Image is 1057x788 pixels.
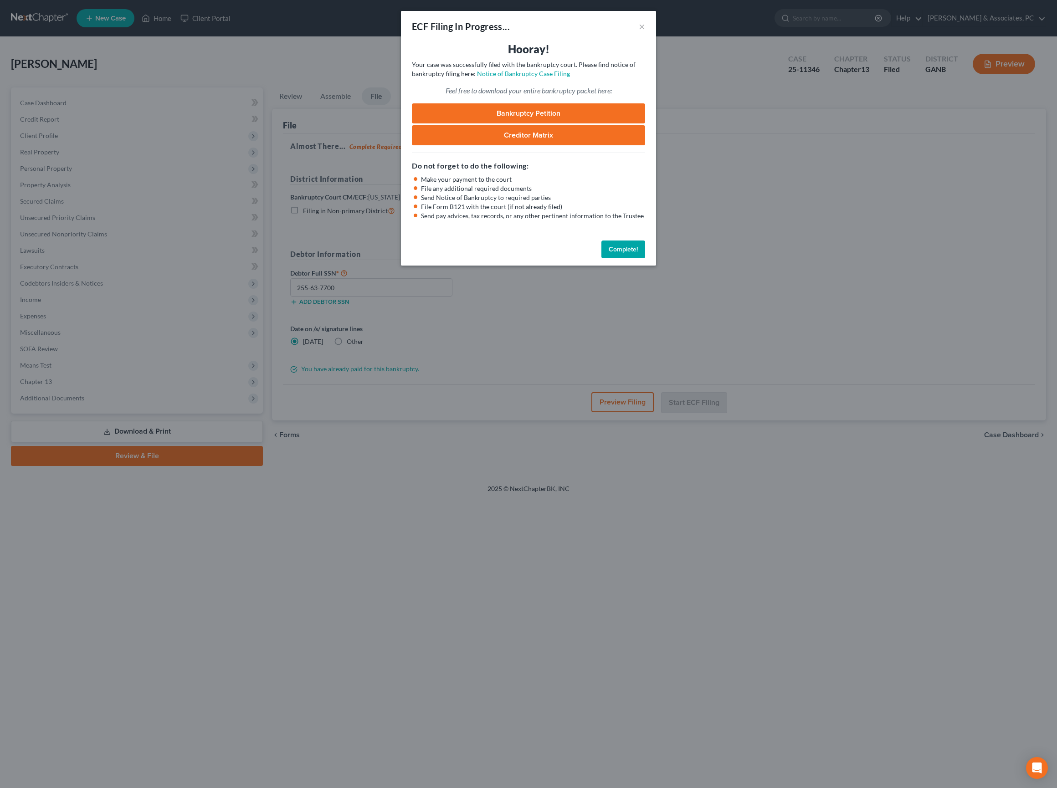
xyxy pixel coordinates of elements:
[412,103,645,123] a: Bankruptcy Petition
[1026,757,1048,779] div: Open Intercom Messenger
[412,86,645,96] p: Feel free to download your entire bankruptcy packet here:
[421,193,645,202] li: Send Notice of Bankruptcy to required parties
[412,20,510,33] div: ECF Filing In Progress...
[412,42,645,56] h3: Hooray!
[639,21,645,32] button: ×
[477,70,570,77] a: Notice of Bankruptcy Case Filing
[421,211,645,220] li: Send pay advices, tax records, or any other pertinent information to the Trustee
[412,125,645,145] a: Creditor Matrix
[421,175,645,184] li: Make your payment to the court
[412,160,645,171] h5: Do not forget to do the following:
[601,240,645,259] button: Complete!
[421,184,645,193] li: File any additional required documents
[421,202,645,211] li: File Form B121 with the court (if not already filed)
[412,61,636,77] span: Your case was successfully filed with the bankruptcy court. Please find notice of bankruptcy fili...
